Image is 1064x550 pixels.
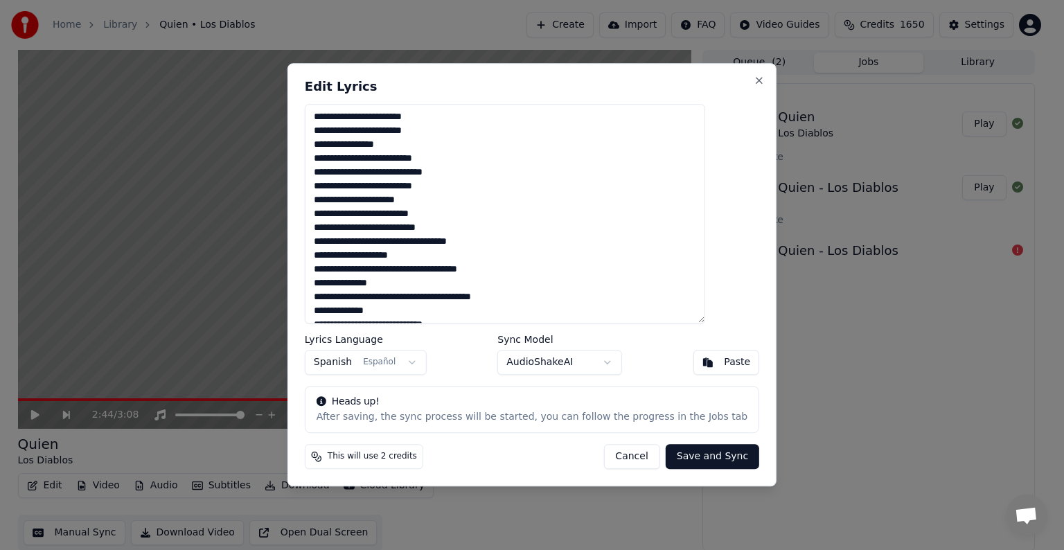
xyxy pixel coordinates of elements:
[305,80,759,93] h2: Edit Lyrics
[603,445,659,470] button: Cancel
[693,351,759,375] button: Paste
[317,411,747,425] div: After saving, the sync process will be started, you can follow the progress in the Jobs tab
[724,356,750,370] div: Paste
[328,452,417,463] span: This will use 2 credits
[666,445,759,470] button: Save and Sync
[305,335,427,345] label: Lyrics Language
[497,335,622,345] label: Sync Model
[317,396,747,409] div: Heads up!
